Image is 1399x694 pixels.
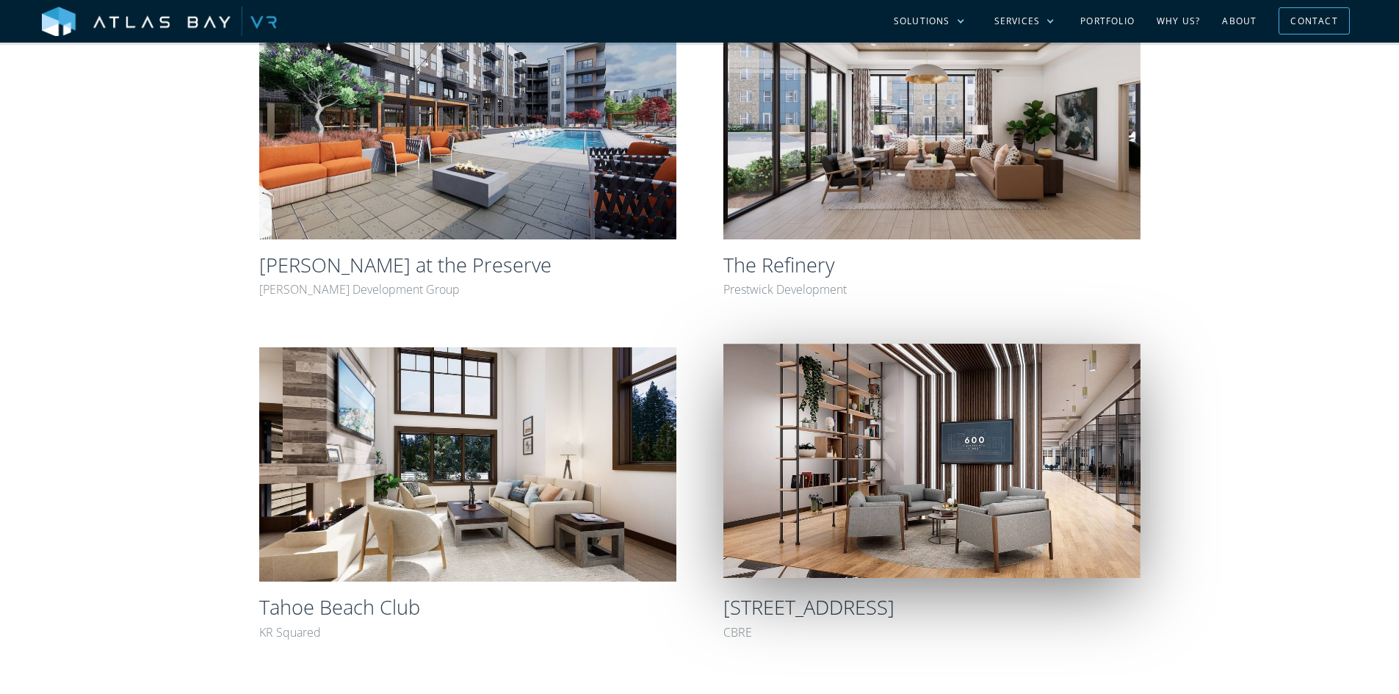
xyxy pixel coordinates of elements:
img: The Refinery [723,4,1140,239]
div: KR Squared [259,622,321,643]
div: Prestwick Development [723,279,847,300]
div: [PERSON_NAME] Development Group [259,279,460,300]
div: CBRE [723,622,752,643]
a: Contact [1279,7,1349,35]
h2: [PERSON_NAME] at the Preserve [259,251,552,279]
img: Ellison at the Preserve [259,4,676,239]
img: Tahoe Beach Club [259,347,676,582]
div: Solutions [894,15,950,28]
img: Atlas Bay VR Logo [42,7,277,37]
h2: The Refinery [723,251,834,279]
h2: Tahoe Beach Club [259,593,420,621]
div: Services [994,15,1041,28]
h2: [STREET_ADDRESS] [723,593,894,621]
img: 600 Thirteenth Street [723,344,1140,579]
div: Contact [1290,10,1337,32]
